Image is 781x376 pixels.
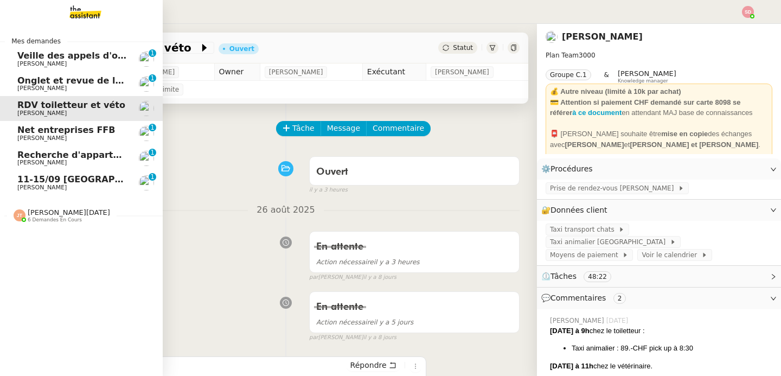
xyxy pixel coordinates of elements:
p: 1 [150,74,155,84]
a: à ce document [572,109,622,117]
span: Voir le calendrier [642,250,701,260]
span: [PERSON_NAME] [17,110,67,117]
span: [PERSON_NAME] [269,67,323,78]
nz-tag: Groupe C.1 [546,69,591,80]
p: 1 [150,124,155,133]
strong: 💳 Attention si paiement CHF demandé sur carte 8098 se référer [550,98,740,117]
span: il y a 8 jours [363,273,396,282]
span: Tâche [292,122,315,135]
nz-badge-sup: 1 [149,124,156,131]
small: [PERSON_NAME] [309,333,396,342]
li: Taxi animalier : 89.-CHF pick up à 8:30 [572,343,772,354]
button: Tâche [276,121,321,136]
div: ⚙️Procédures [537,158,781,180]
span: [PERSON_NAME] [618,69,676,78]
span: il y a 3 heures [316,258,420,266]
span: Message [327,122,360,135]
span: 💬 [541,294,630,302]
td: Exécutant [362,63,426,81]
span: Onglet et revue de littérature - 1 septembre 2025 [17,75,261,86]
span: 🔐 [541,204,612,216]
div: ⏲️Tâches 48:22 [537,266,781,287]
nz-tag: 2 [613,293,626,304]
span: Procédures [550,164,593,173]
p: 1 [150,49,155,59]
div: chez le toiletteur : [550,326,772,336]
span: [PERSON_NAME][DATE] [28,208,110,216]
span: [PERSON_NAME] [550,316,606,326]
img: users%2FdHO1iM5N2ObAeWsI96eSgBoqS9g1%2Favatar%2Fdownload.png [139,52,154,67]
button: Message [321,121,367,136]
nz-badge-sup: 1 [149,49,156,57]
img: users%2FlTfsyV2F6qPWZMLkCFFmx0QkZeu2%2Favatar%2FChatGPT%20Image%201%20aou%CC%82t%202025%2C%2011_0... [139,101,154,116]
img: users%2FlTfsyV2F6qPWZMLkCFFmx0QkZeu2%2Favatar%2FChatGPT%20Image%201%20aou%CC%82t%202025%2C%2011_0... [546,31,558,43]
strong: [PERSON_NAME] [565,141,624,149]
nz-tag: 48:22 [584,271,611,282]
div: 📮 [PERSON_NAME] souhaite être des échanges avec et . [550,129,768,150]
span: [PERSON_NAME] [17,85,67,92]
nz-badge-sup: 1 [149,74,156,82]
span: [PERSON_NAME] [17,159,67,166]
small: [PERSON_NAME] [309,273,396,282]
span: RDV toiletteur et véto [17,100,125,110]
span: il y a 8 jours [363,333,396,342]
button: Répondre [347,359,400,371]
span: Action nécessaire [316,258,374,266]
div: chez le vétérinaire. [550,361,772,372]
div: 🔐Données client [537,200,781,221]
span: il y a 5 jours [316,318,413,326]
span: Prise de rendez-vous [PERSON_NAME] [550,183,678,194]
span: En attente [316,242,363,252]
span: Ouvert [316,167,348,177]
span: 3000 [579,52,596,59]
img: users%2FNsDxpgzytqOlIY2WSYlFcHtx26m1%2Favatar%2F8901.jpg [139,151,154,166]
a: [PERSON_NAME] [562,31,643,42]
span: Tâches [550,272,577,281]
span: [PERSON_NAME] [435,67,489,78]
span: 6 demandes en cours [28,217,82,223]
span: Données client [550,206,607,214]
span: Taxi animalier [GEOGRAPHIC_DATA] [550,237,670,247]
span: il y a 3 heures [309,186,348,195]
p: 1 [150,173,155,183]
strong: mise en copie [661,130,708,138]
span: ⏲️ [541,272,620,281]
span: par [309,273,318,282]
div: Ouvert [229,46,254,52]
span: Commentaires [550,294,606,302]
span: ⚙️ [541,163,598,175]
span: [DATE] [606,316,631,326]
img: users%2Fjeuj7FhI7bYLyCU6UIN9LElSS4x1%2Favatar%2F1678820456145.jpeg [139,175,154,190]
span: [PERSON_NAME] [17,184,67,191]
span: & [604,69,609,84]
span: [PERSON_NAME] [17,60,67,67]
span: Action nécessaire [316,318,374,326]
nz-badge-sup: 1 [149,149,156,156]
p: 1 [150,149,155,158]
span: Knowledge manager [618,78,668,84]
img: svg [742,6,754,18]
strong: [DATE] à 11h [550,362,593,370]
div: 💬Commentaires 2 [537,288,781,309]
span: Mes demandes [5,36,67,47]
nz-badge-sup: 1 [149,173,156,181]
button: Commentaire [366,121,431,136]
span: En attente [316,302,363,312]
span: par [309,333,318,342]
span: Répondre [350,360,387,371]
span: 26 août 2025 [248,203,323,218]
img: svg [14,209,25,221]
span: [PERSON_NAME] [17,135,67,142]
td: Owner [214,63,260,81]
span: Net entreprises FFB [17,125,115,135]
div: en attendant MAJ base de connaissances [550,97,768,118]
span: Veille des appels d'offre - septembre 2025 [17,50,225,61]
img: users%2FUQAb0KOQcGeNVnssJf9NPUNij7Q2%2Favatar%2F2b208627-fdf6-43a8-9947-4b7c303c77f2 [139,77,154,92]
strong: [PERSON_NAME] et [PERSON_NAME] [630,141,758,149]
app-user-label: Knowledge manager [618,69,676,84]
span: Recherche d'appartements en vente sur [GEOGRAPHIC_DATA] - [DATE] [17,150,361,160]
span: 11-15/09 [GEOGRAPHIC_DATA] - [GEOGRAPHIC_DATA] + cartons [17,174,327,184]
span: Taxi transport chats [550,224,618,235]
strong: 💰 Autre niveau (limité à 10k par achat) [550,87,681,95]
